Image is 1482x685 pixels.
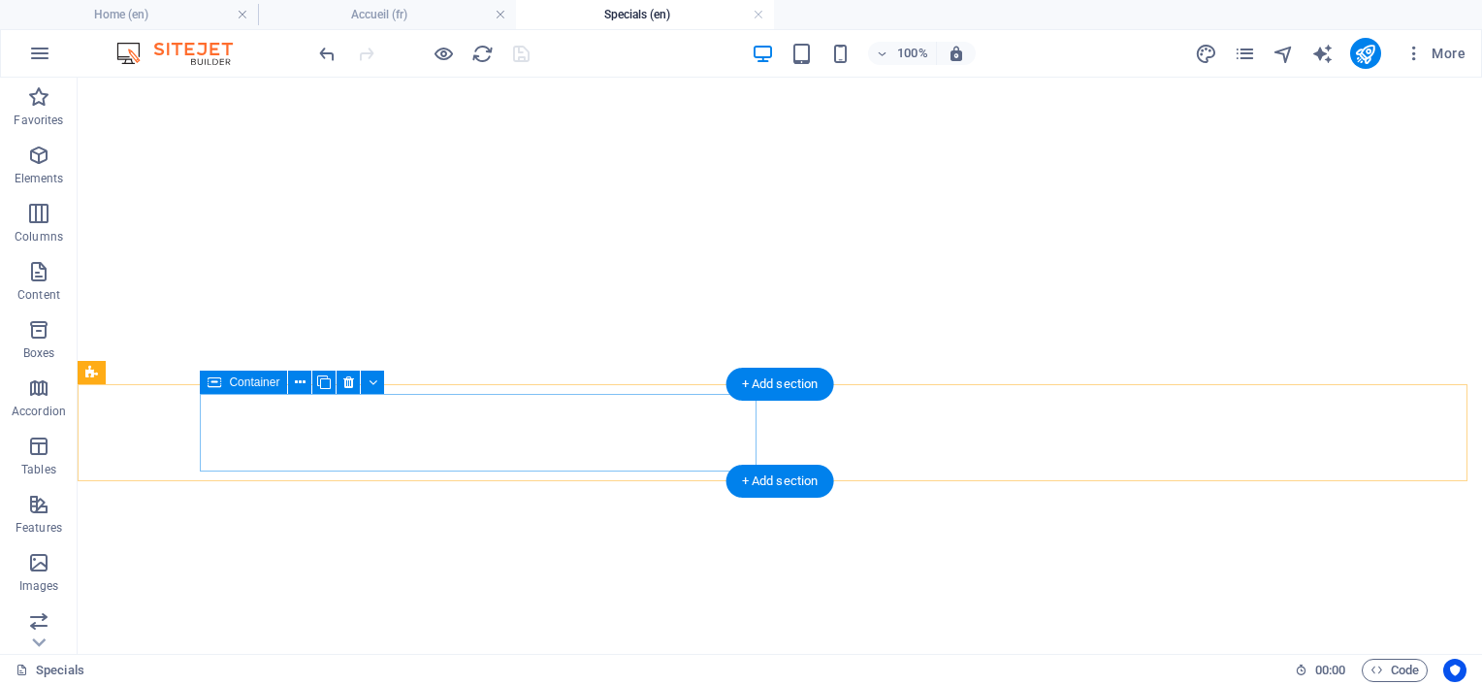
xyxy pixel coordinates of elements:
button: More [1397,38,1473,69]
i: Design (Ctrl+Alt+Y) [1195,43,1217,65]
h4: Specials (en) [516,4,774,25]
button: undo [315,42,338,65]
button: publish [1350,38,1381,69]
div: + Add section [726,465,834,498]
i: Undo: Change text (Ctrl+Z) [316,43,338,65]
a: Click to cancel selection. Double-click to open Pages [16,659,84,682]
button: text_generator [1311,42,1335,65]
span: : [1329,663,1332,677]
p: Images [19,578,59,594]
i: Reload page [471,43,494,65]
button: 100% [868,42,937,65]
span: Code [1370,659,1419,682]
p: Favorites [14,113,63,128]
button: Click here to leave preview mode and continue editing [432,42,455,65]
i: Publish [1354,43,1376,65]
button: pages [1234,42,1257,65]
span: Container [229,376,279,388]
i: On resize automatically adjust zoom level to fit chosen device. [948,45,965,62]
span: 00 00 [1315,659,1345,682]
p: Elements [15,171,64,186]
h4: Accueil (fr) [258,4,516,25]
h6: Session time [1295,659,1346,682]
button: design [1195,42,1218,65]
button: Usercentrics [1443,659,1466,682]
img: Editor Logo [112,42,257,65]
p: Accordion [12,404,66,419]
p: Tables [21,462,56,477]
p: Boxes [23,345,55,361]
button: navigator [1273,42,1296,65]
h6: 100% [897,42,928,65]
p: Features [16,520,62,536]
button: Code [1362,659,1428,682]
p: Content [17,287,60,303]
div: + Add section [726,368,834,401]
i: Navigator [1273,43,1295,65]
button: reload [470,42,494,65]
span: More [1404,44,1466,63]
p: Columns [15,229,63,245]
i: Pages (Ctrl+Alt+S) [1234,43,1256,65]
